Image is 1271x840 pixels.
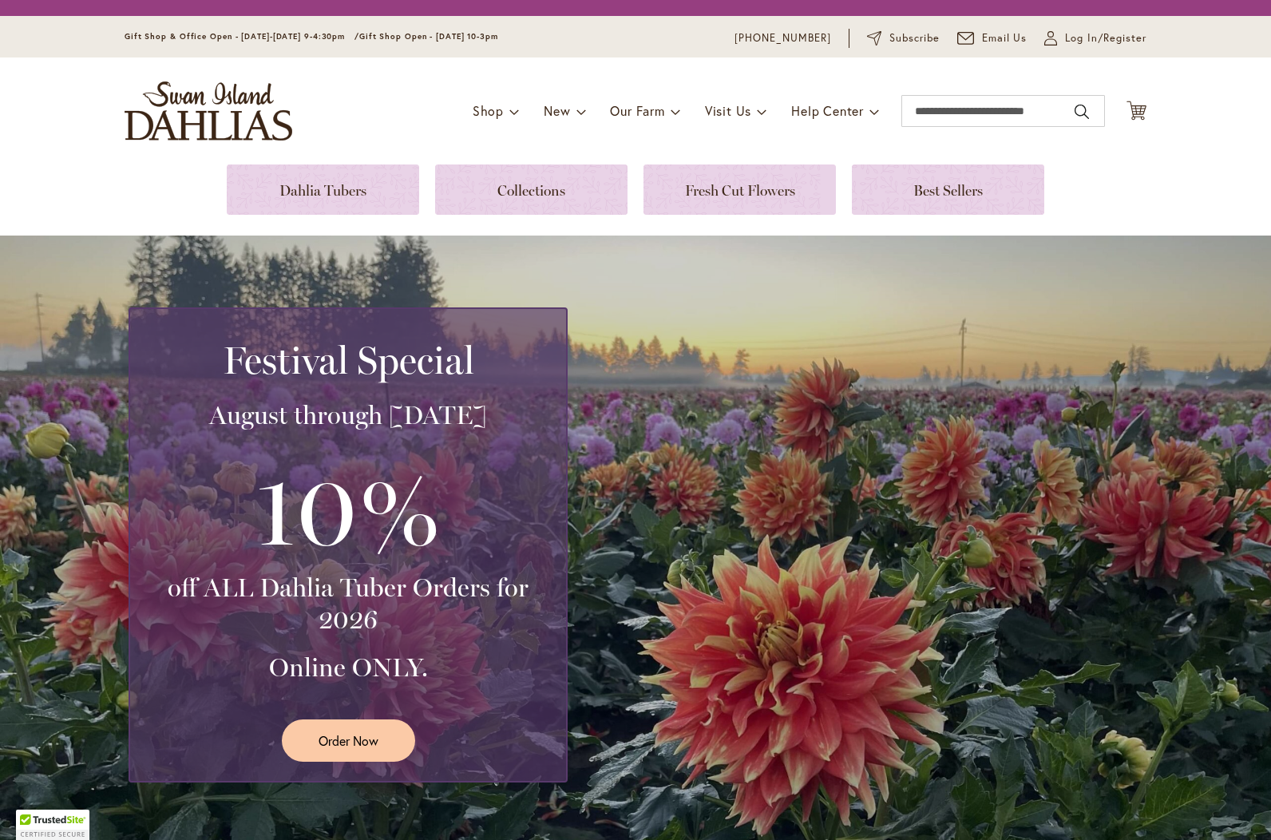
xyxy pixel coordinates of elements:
[125,81,292,141] a: store logo
[319,731,378,750] span: Order Now
[982,30,1027,46] span: Email Us
[1075,99,1089,125] button: Search
[734,30,831,46] a: [PHONE_NUMBER]
[889,30,940,46] span: Subscribe
[359,31,498,42] span: Gift Shop Open - [DATE] 10-3pm
[1044,30,1146,46] a: Log In/Register
[149,572,547,636] h3: off ALL Dahlia Tuber Orders for 2026
[125,31,359,42] span: Gift Shop & Office Open - [DATE]-[DATE] 9-4:30pm /
[149,652,547,683] h3: Online ONLY.
[149,399,547,431] h3: August through [DATE]
[149,338,547,382] h2: Festival Special
[282,719,415,762] a: Order Now
[544,102,570,119] span: New
[16,810,89,840] div: TrustedSite Certified
[867,30,940,46] a: Subscribe
[957,30,1027,46] a: Email Us
[610,102,664,119] span: Our Farm
[791,102,864,119] span: Help Center
[705,102,751,119] span: Visit Us
[149,447,547,572] h3: 10%
[473,102,504,119] span: Shop
[1065,30,1146,46] span: Log In/Register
